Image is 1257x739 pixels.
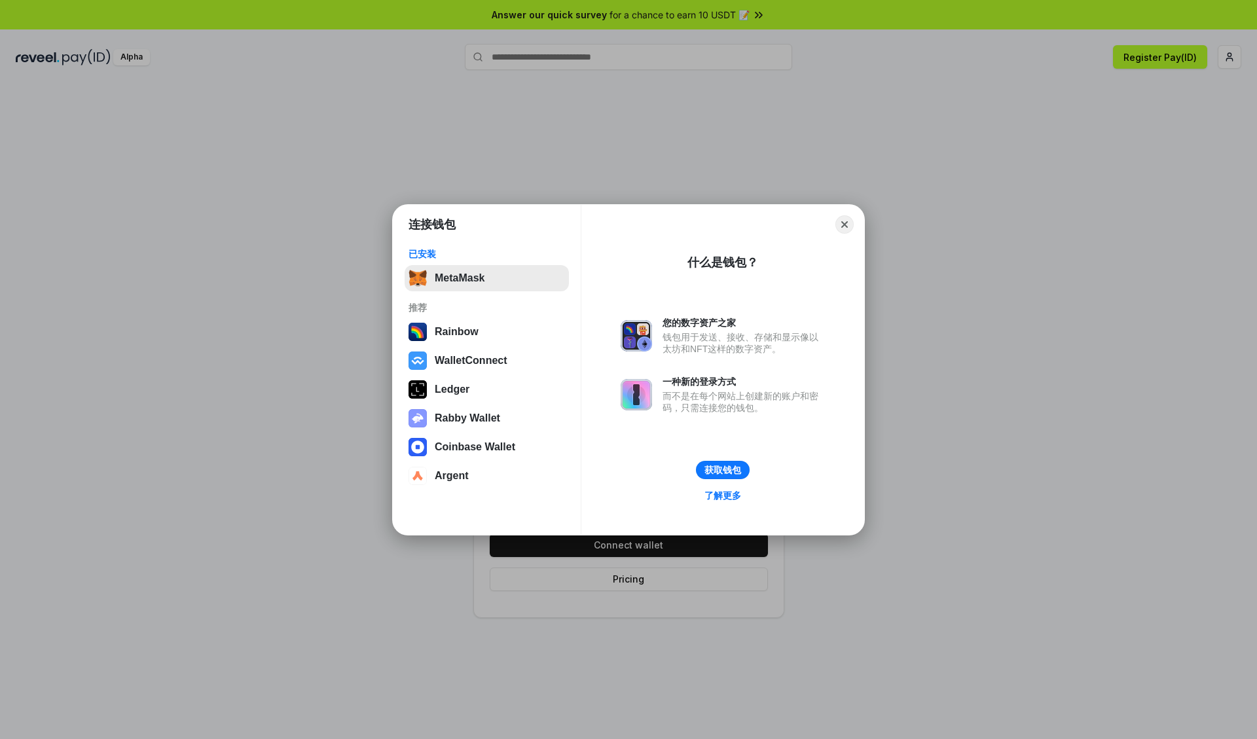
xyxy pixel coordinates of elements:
[405,405,569,431] button: Rabby Wallet
[435,272,484,284] div: MetaMask
[696,461,750,479] button: 获取钱包
[409,302,565,314] div: 推荐
[697,487,749,504] a: 了解更多
[704,490,741,501] div: 了解更多
[621,320,652,351] img: svg+xml,%3Csvg%20xmlns%3D%22http%3A%2F%2Fwww.w3.org%2F2000%2Fsvg%22%20fill%3D%22none%22%20viewBox...
[435,326,479,338] div: Rainbow
[409,438,427,456] img: svg+xml,%3Csvg%20width%3D%2228%22%20height%3D%2228%22%20viewBox%3D%220%200%2028%2028%22%20fill%3D...
[409,380,427,399] img: svg+xml,%3Csvg%20xmlns%3D%22http%3A%2F%2Fwww.w3.org%2F2000%2Fsvg%22%20width%3D%2228%22%20height%3...
[405,376,569,403] button: Ledger
[435,384,469,395] div: Ledger
[409,409,427,427] img: svg+xml,%3Csvg%20xmlns%3D%22http%3A%2F%2Fwww.w3.org%2F2000%2Fsvg%22%20fill%3D%22none%22%20viewBox...
[405,463,569,489] button: Argent
[704,464,741,476] div: 获取钱包
[663,390,825,414] div: 而不是在每个网站上创建新的账户和密码，只需连接您的钱包。
[435,412,500,424] div: Rabby Wallet
[621,379,652,410] img: svg+xml,%3Csvg%20xmlns%3D%22http%3A%2F%2Fwww.w3.org%2F2000%2Fsvg%22%20fill%3D%22none%22%20viewBox...
[405,434,569,460] button: Coinbase Wallet
[435,441,515,453] div: Coinbase Wallet
[435,355,507,367] div: WalletConnect
[663,317,825,329] div: 您的数字资产之家
[409,217,456,232] h1: 连接钱包
[409,467,427,485] img: svg+xml,%3Csvg%20width%3D%2228%22%20height%3D%2228%22%20viewBox%3D%220%200%2028%2028%22%20fill%3D...
[663,331,825,355] div: 钱包用于发送、接收、存储和显示像以太坊和NFT这样的数字资产。
[687,255,758,270] div: 什么是钱包？
[405,348,569,374] button: WalletConnect
[409,323,427,341] img: svg+xml,%3Csvg%20width%3D%22120%22%20height%3D%22120%22%20viewBox%3D%220%200%20120%20120%22%20fil...
[663,376,825,388] div: 一种新的登录方式
[409,248,565,260] div: 已安装
[409,351,427,370] img: svg+xml,%3Csvg%20width%3D%2228%22%20height%3D%2228%22%20viewBox%3D%220%200%2028%2028%22%20fill%3D...
[405,265,569,291] button: MetaMask
[835,215,854,234] button: Close
[435,470,469,482] div: Argent
[409,269,427,287] img: svg+xml,%3Csvg%20fill%3D%22none%22%20height%3D%2233%22%20viewBox%3D%220%200%2035%2033%22%20width%...
[405,319,569,345] button: Rainbow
